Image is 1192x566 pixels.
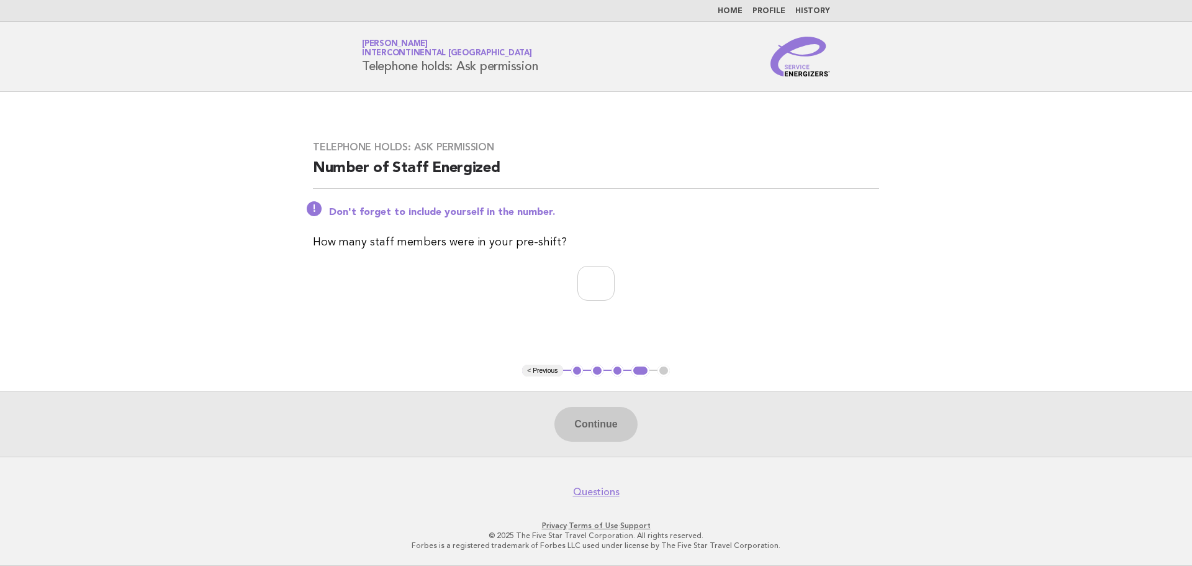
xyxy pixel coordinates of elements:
[631,365,649,377] button: 4
[362,40,538,73] h1: Telephone holds: Ask permission
[795,7,830,15] a: History
[522,365,562,377] button: < Previous
[216,541,976,550] p: Forbes is a registered trademark of Forbes LLC used under license by The Five Star Travel Corpora...
[216,521,976,531] p: · ·
[362,40,532,57] a: [PERSON_NAME]InterContinental [GEOGRAPHIC_DATA]
[329,206,879,219] p: Don't forget to include yourself in the number.
[216,531,976,541] p: © 2025 The Five Star Travel Corporation. All rights reserved.
[542,521,567,530] a: Privacy
[612,365,624,377] button: 3
[313,141,879,153] h3: Telephone holds: Ask permission
[573,486,620,498] a: Questions
[362,50,532,58] span: InterContinental [GEOGRAPHIC_DATA]
[313,158,879,189] h2: Number of Staff Energized
[620,521,651,530] a: Support
[752,7,785,15] a: Profile
[718,7,743,15] a: Home
[770,37,830,76] img: Service Energizers
[591,365,603,377] button: 2
[313,234,879,251] p: How many staff members were in your pre-shift?
[571,365,584,377] button: 1
[569,521,618,530] a: Terms of Use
